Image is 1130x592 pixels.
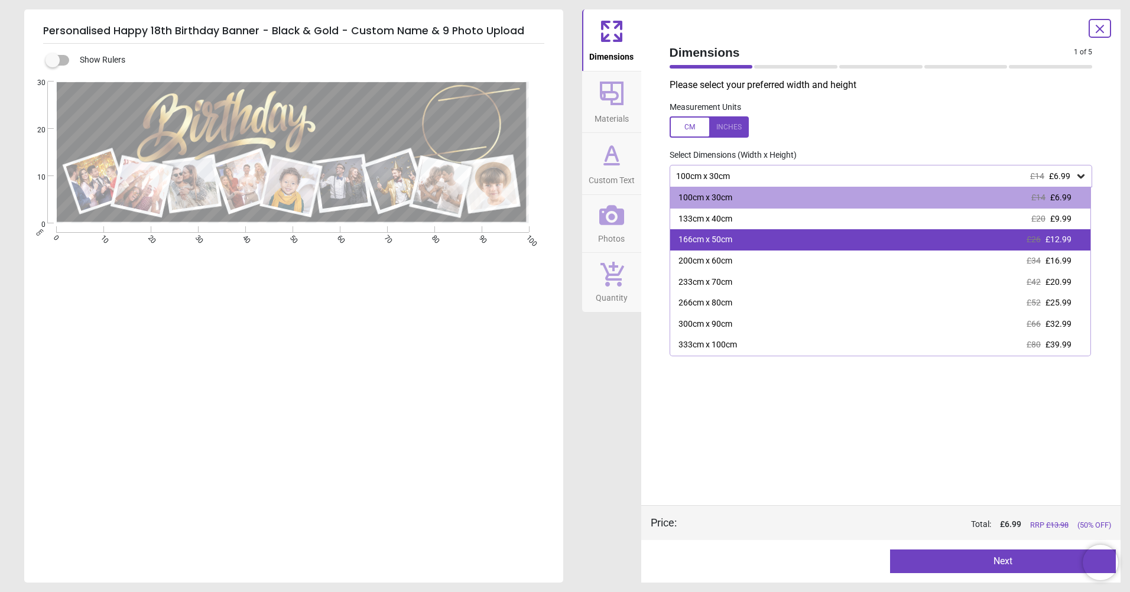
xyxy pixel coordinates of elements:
[678,192,732,204] div: 100cm x 30cm
[1027,319,1041,328] span: £66
[670,44,1074,61] span: Dimensions
[43,19,544,44] h5: Personalised Happy 18th Birthday Banner - Black & Gold - Custom Name & 9 Photo Upload
[678,318,732,330] div: 300cm x 90cm
[678,297,732,309] div: 266cm x 80cm
[1005,519,1021,529] span: 6.99
[1083,545,1118,580] iframe: Brevo live chat
[1049,171,1070,181] span: £6.99
[23,220,46,230] span: 0
[890,549,1116,573] button: Next
[596,287,628,304] span: Quantity
[1045,319,1071,328] span: £32.99
[1045,256,1071,265] span: £16.99
[1045,340,1071,349] span: £39.99
[678,234,732,246] div: 166cm x 50cm
[1045,298,1071,307] span: £25.99
[1000,519,1021,531] span: £
[582,9,641,71] button: Dimensions
[582,133,641,194] button: Custom Text
[582,195,641,253] button: Photos
[660,149,797,161] label: Select Dimensions (Width x Height)
[1030,171,1044,181] span: £14
[595,108,629,125] span: Materials
[1045,235,1071,244] span: £12.99
[675,171,1076,181] div: 100cm x 30cm
[1050,193,1071,202] span: £6.99
[1031,193,1045,202] span: £14
[678,213,732,225] div: 133cm x 40cm
[23,173,46,183] span: 10
[694,519,1112,531] div: Total:
[53,53,563,67] div: Show Rulers
[598,227,625,245] span: Photos
[1027,340,1041,349] span: £80
[582,253,641,312] button: Quantity
[23,78,46,88] span: 30
[589,45,634,63] span: Dimensions
[1046,521,1069,529] span: £ 13.98
[1045,277,1071,287] span: £20.99
[1027,235,1041,244] span: £26
[1030,520,1069,531] span: RRP
[670,102,741,113] label: Measurement Units
[1050,214,1071,223] span: £9.99
[23,125,46,135] span: 20
[589,169,635,187] span: Custom Text
[1031,214,1045,223] span: £20
[1027,256,1041,265] span: £34
[678,339,737,351] div: 333cm x 100cm
[678,255,732,267] div: 200cm x 60cm
[1074,47,1092,57] span: 1 of 5
[1027,277,1041,287] span: £42
[582,71,641,133] button: Materials
[678,277,732,288] div: 233cm x 70cm
[670,79,1102,92] p: Please select your preferred width and height
[1027,298,1041,307] span: £52
[651,515,677,530] div: Price :
[1077,520,1111,531] span: (50% OFF)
